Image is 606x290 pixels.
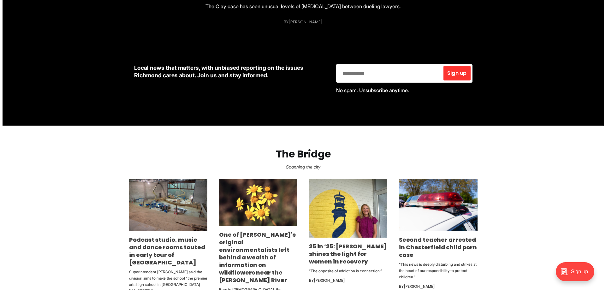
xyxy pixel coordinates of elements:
[311,278,342,283] a: [PERSON_NAME]
[334,87,407,93] span: No spam. Unsubscribe anytime.
[441,66,468,80] button: Sign up
[306,277,385,284] div: By
[127,179,205,231] img: Podcast studio, music and dance rooms touted in early tour of new Richmond high school
[203,2,398,11] p: The Clay case has seen unusual levels of [MEDICAL_DATA] between dueling lawyers.
[132,64,324,79] p: Local news that matters, with unbiased reporting on the issues Richmond cares about. Join us and ...
[217,231,293,284] a: One of [PERSON_NAME]'s original environmentalists left behind a wealth of information on wildflow...
[396,236,474,259] a: Second teacher arrested in Chesterfield child porn case
[286,19,320,25] a: [PERSON_NAME]
[127,236,203,266] a: Podcast studio, music and dance rooms touted in early tour of [GEOGRAPHIC_DATA]
[306,242,384,265] a: 25 in ’25: [PERSON_NAME] shines the light for women in recovery
[396,179,475,231] img: Second teacher arrested in Chesterfield child porn case
[10,148,591,160] h2: The Bridge
[401,284,432,289] a: [PERSON_NAME]
[306,179,385,238] img: 25 in ’25: Emily DuBose shines the light for women in recovery
[281,20,320,24] div: By
[306,268,385,274] p: “The opposite of addiction is connection.”
[445,71,464,76] span: Sign up
[10,163,591,171] p: Spanning the city
[217,179,295,226] img: One of Richmond's original environmentalists left behind a wealth of information on wildflowers n...
[396,261,475,280] p: "This news is deeply disturbing and strikes at the heart of our responsibility to protect children."
[548,259,601,290] iframe: portal-trigger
